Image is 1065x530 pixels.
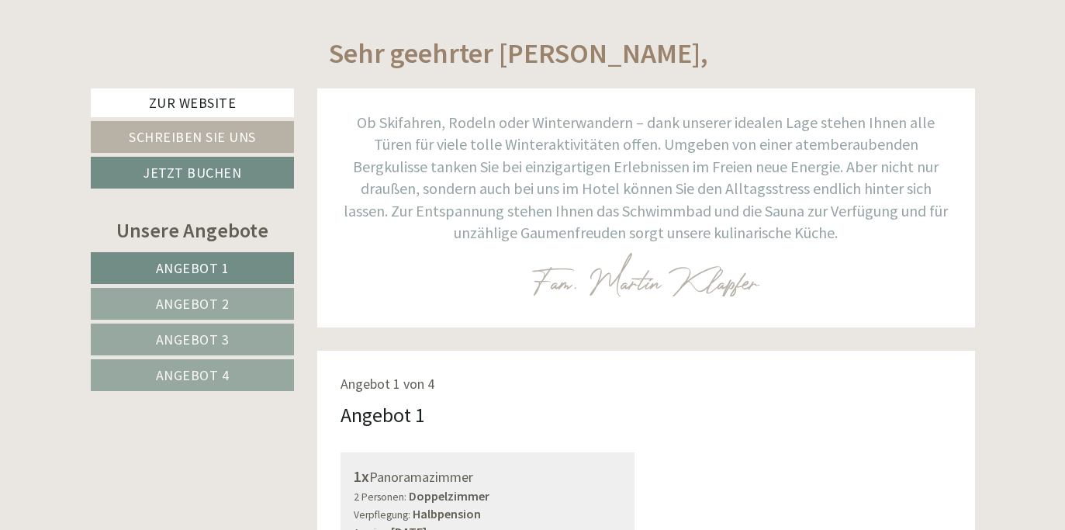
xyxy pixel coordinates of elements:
small: 2 Personen: [354,490,406,504]
img: image [531,252,760,296]
a: Schreiben Sie uns [91,121,295,153]
b: Doppelzimmer [409,488,489,504]
span: Angebot 4 [156,366,230,384]
small: Verpflegung: [354,508,410,521]
button: Senden [511,404,611,436]
div: Guten Tag, wie können wir Ihnen helfen? [12,42,247,89]
span: Angebot 3 [156,331,230,348]
a: Zur Website [91,88,295,118]
div: [DATE] [278,12,334,38]
b: 1x [354,466,369,486]
span: Ob Skifahren, Rodeln oder Winterwandern – dank unserer idealen Lage stehen Ihnen alle Türen für v... [344,113,948,243]
div: Angebot 1 [341,400,425,429]
div: Inso Sonnenheim [23,45,239,57]
span: Angebot 2 [156,295,230,313]
h1: Sehr geehrter [PERSON_NAME], [329,38,708,69]
div: Unsere Angebote [91,216,295,244]
small: 19:09 [23,75,239,86]
div: Panoramazimmer [354,466,621,488]
a: Jetzt buchen [91,157,295,189]
span: Angebot 1 [156,259,230,277]
b: Halbpension [413,506,481,521]
span: Angebot 1 von 4 [341,375,434,393]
